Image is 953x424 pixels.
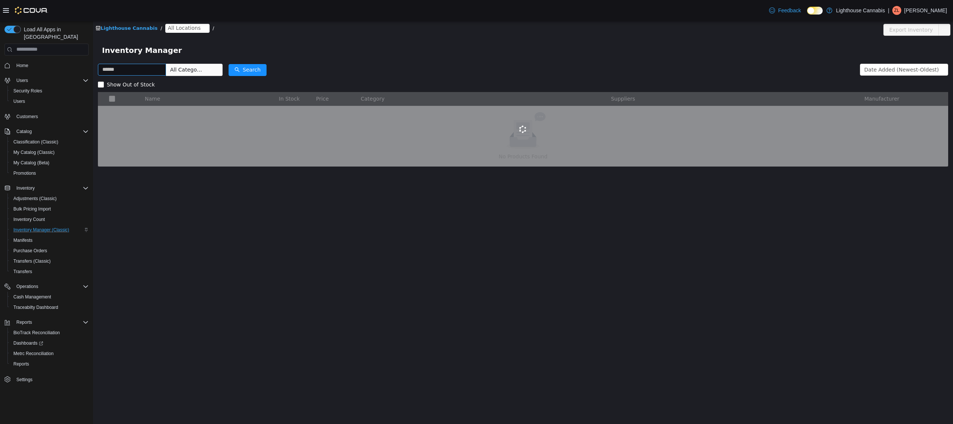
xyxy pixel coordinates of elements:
a: Inventory Manager (Classic) [10,225,72,234]
a: Transfers (Classic) [10,257,54,266]
span: Home [13,61,89,70]
span: Operations [13,282,89,291]
a: Feedback [766,3,804,18]
button: Inventory [1,183,92,193]
a: Inventory Count [10,215,48,224]
span: My Catalog (Beta) [10,158,89,167]
span: Metrc Reconciliation [10,349,89,358]
span: Manifests [13,237,32,243]
button: icon: searchSearch [136,43,173,55]
i: icon: down [846,46,851,51]
i: icon: shop [3,4,7,9]
span: Adjustments (Classic) [10,194,89,203]
button: Purchase Orders [7,246,92,256]
span: Dashboards [10,339,89,348]
button: icon: ellipsis [845,3,857,15]
span: Inventory Manager (Classic) [13,227,69,233]
span: Load All Apps in [GEOGRAPHIC_DATA] [21,26,89,41]
button: Inventory [13,184,38,193]
a: Cash Management [10,292,54,301]
span: Promotions [13,170,36,176]
button: Manifests [7,235,92,246]
span: Bulk Pricing Import [13,206,51,212]
span: Show Out of Stock [11,60,65,66]
span: Transfers (Classic) [10,257,89,266]
button: Users [1,75,92,86]
button: Operations [1,281,92,292]
button: Promotions [7,168,92,178]
a: Security Roles [10,86,45,95]
div: Zhi Liang [892,6,901,15]
button: Operations [13,282,41,291]
p: | [888,6,889,15]
span: Users [13,76,89,85]
button: BioTrack Reconciliation [7,328,92,338]
button: Catalog [1,126,92,137]
span: Customers [16,114,38,120]
span: / [119,4,121,10]
a: Manifests [10,236,35,245]
button: Transfers (Classic) [7,256,92,266]
a: Purchase Orders [10,246,50,255]
span: ZL [894,6,899,15]
a: Home [13,61,31,70]
button: Reports [1,317,92,328]
span: Transfers [13,269,32,275]
span: Operations [16,284,38,289]
button: Adjustments (Classic) [7,193,92,204]
button: Inventory Count [7,214,92,225]
span: Purchase Orders [10,246,89,255]
button: Classification (Classic) [7,137,92,147]
a: Customers [13,112,41,121]
a: My Catalog (Classic) [10,148,58,157]
span: Cash Management [10,292,89,301]
button: Security Roles [7,86,92,96]
span: All Categories [77,45,111,52]
span: Users [10,97,89,106]
button: Settings [1,374,92,385]
span: Inventory [13,184,89,193]
a: Reports [10,360,32,368]
span: BioTrack Reconciliation [13,330,60,336]
span: Promotions [10,169,89,178]
button: Metrc Reconciliation [7,348,92,359]
span: Reports [16,319,32,325]
button: Catalog [13,127,35,136]
span: Catalog [16,129,32,135]
span: Reports [13,361,29,367]
span: Feedback [778,7,801,14]
button: Reports [7,359,92,369]
button: Users [13,76,31,85]
span: BioTrack Reconciliation [10,328,89,337]
span: Security Roles [13,88,42,94]
button: Users [7,96,92,107]
button: Home [1,60,92,71]
a: Promotions [10,169,39,178]
span: Inventory Count [13,216,45,222]
button: Reports [13,318,35,327]
p: [PERSON_NAME] [904,6,947,15]
div: Date Added (Newest-Oldest) [771,43,846,54]
a: BioTrack Reconciliation [10,328,63,337]
span: Catalog [13,127,89,136]
span: Reports [10,360,89,368]
span: Classification (Classic) [10,137,89,146]
button: Traceabilty Dashboard [7,302,92,313]
button: Export Inventory [790,3,846,15]
span: Inventory Manager [9,23,93,35]
span: Traceabilty Dashboard [10,303,89,312]
a: Classification (Classic) [10,137,61,146]
span: Manifests [10,236,89,245]
button: My Catalog (Beta) [7,158,92,168]
a: Metrc Reconciliation [10,349,57,358]
span: My Catalog (Classic) [10,148,89,157]
span: Traceabilty Dashboard [13,304,58,310]
span: Users [13,98,25,104]
span: Settings [16,377,32,383]
span: Inventory Count [10,215,89,224]
a: Dashboards [7,338,92,348]
span: Customers [13,112,89,121]
span: Purchase Orders [13,248,47,254]
span: All Locations [75,3,108,11]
